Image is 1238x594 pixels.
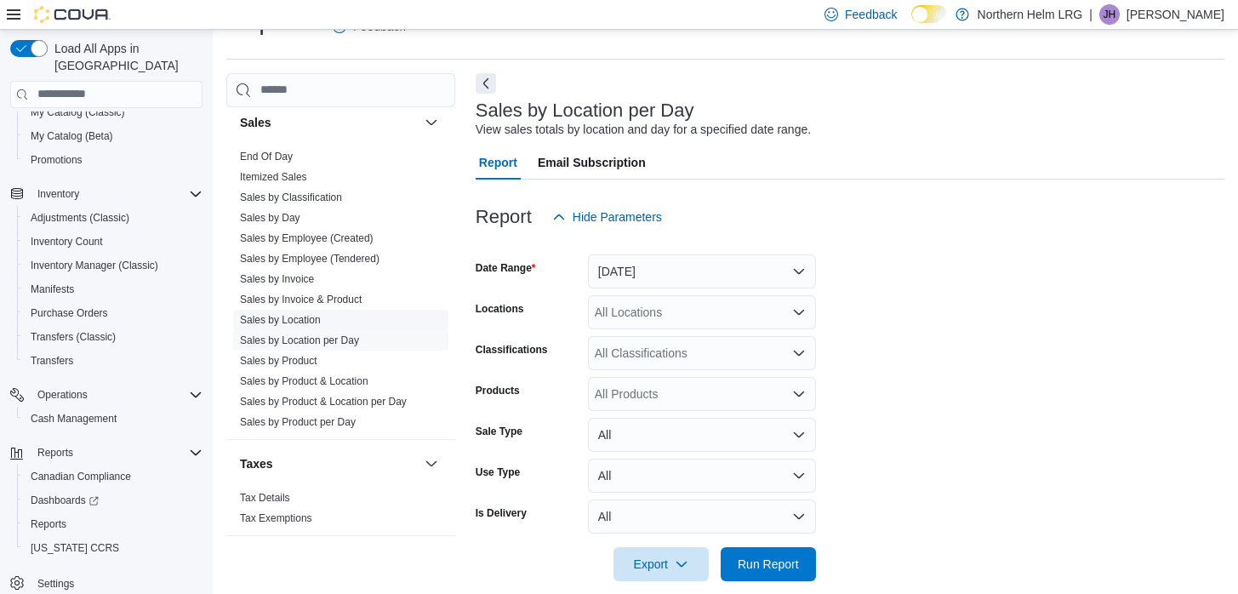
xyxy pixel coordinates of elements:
span: My Catalog (Classic) [24,102,203,123]
button: Inventory [3,182,209,206]
button: Hide Parameters [545,200,669,234]
span: Canadian Compliance [31,470,131,483]
a: Sales by Invoice & Product [240,294,362,306]
span: Operations [37,388,88,402]
span: [US_STATE] CCRS [31,541,119,555]
span: Operations [31,385,203,405]
a: Sales by Classification [240,191,342,203]
span: Purchase Orders [31,306,108,320]
label: Is Delivery [476,506,527,520]
div: Jordan Haynes [1099,4,1120,25]
a: Settings [31,574,81,594]
span: Transfers [31,354,73,368]
span: Tax Details [240,491,290,505]
a: Transfers [24,351,80,371]
span: Hide Parameters [573,208,662,226]
span: Load All Apps in [GEOGRAPHIC_DATA] [48,40,203,74]
label: Products [476,384,520,397]
span: Report [479,146,517,180]
span: Promotions [31,153,83,167]
span: Cash Management [31,412,117,426]
span: Washington CCRS [24,538,203,558]
button: Open list of options [792,346,806,360]
span: Inventory Manager (Classic) [31,259,158,272]
button: My Catalog (Classic) [17,100,209,124]
button: All [588,500,816,534]
span: Manifests [31,283,74,296]
p: Northern Helm LRG [978,4,1083,25]
button: Open list of options [792,306,806,319]
span: Inventory Count [31,235,103,248]
button: Manifests [17,277,209,301]
button: [US_STATE] CCRS [17,536,209,560]
span: Purchase Orders [24,303,203,323]
span: Dashboards [31,494,99,507]
span: Feedback [845,6,897,23]
span: Sales by Product & Location per Day [240,395,407,408]
span: Email Subscription [538,146,646,180]
button: [DATE] [588,254,816,288]
button: Run Report [721,547,816,581]
h3: Sales [240,114,271,131]
span: Inventory [37,187,79,201]
button: Purchase Orders [17,301,209,325]
h3: Sales by Location per Day [476,100,694,121]
button: Operations [31,385,94,405]
button: Taxes [421,454,442,474]
span: Dark Mode [911,23,912,24]
div: Sales [226,146,455,439]
a: Reports [24,514,73,534]
button: Sales [240,114,418,131]
a: [US_STATE] CCRS [24,538,126,558]
a: Sales by Product & Location [240,375,368,387]
button: My Catalog (Beta) [17,124,209,148]
a: My Catalog (Classic) [24,102,132,123]
span: My Catalog (Classic) [31,106,125,119]
a: Sales by Day [240,212,300,224]
a: Cash Management [24,408,123,429]
span: Reports [31,517,66,531]
a: Dashboards [24,490,106,511]
span: Cash Management [24,408,203,429]
button: Promotions [17,148,209,172]
img: Cova [34,6,111,23]
button: All [588,418,816,452]
span: Tax Exemptions [240,511,312,525]
span: Reports [24,514,203,534]
a: My Catalog (Beta) [24,126,120,146]
a: Inventory Manager (Classic) [24,255,165,276]
a: Purchase Orders [24,303,115,323]
button: Canadian Compliance [17,465,209,488]
span: Sales by Location [240,313,321,327]
span: Settings [37,577,74,591]
label: Locations [476,302,524,316]
button: Inventory Count [17,230,209,254]
span: Dashboards [24,490,203,511]
button: Reports [31,443,80,463]
input: Dark Mode [911,5,947,23]
span: Manifests [24,279,203,300]
a: Sales by Employee (Created) [240,232,374,244]
a: Adjustments (Classic) [24,208,136,228]
span: Sales by Invoice & Product [240,293,362,306]
button: Sales [421,112,442,133]
span: My Catalog (Beta) [24,126,203,146]
a: Sales by Product per Day [240,416,356,428]
span: Sales by Product & Location [240,374,368,388]
span: Sales by Classification [240,191,342,204]
button: Adjustments (Classic) [17,206,209,230]
a: Sales by Invoice [240,273,314,285]
span: Inventory Count [24,231,203,252]
label: Classifications [476,343,548,357]
span: Sales by Employee (Tendered) [240,252,379,266]
label: Date Range [476,261,536,275]
a: Dashboards [17,488,209,512]
span: Sales by Product per Day [240,415,356,429]
button: Export [613,547,709,581]
button: Operations [3,383,209,407]
button: Reports [3,441,209,465]
span: Transfers (Classic) [24,327,203,347]
span: Promotions [24,150,203,170]
span: Sales by Product [240,354,317,368]
span: Sales by Employee (Created) [240,231,374,245]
